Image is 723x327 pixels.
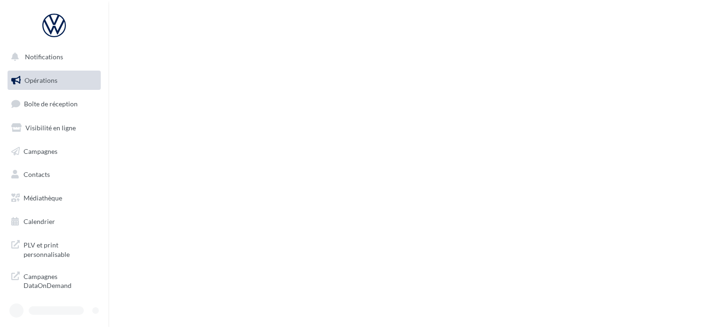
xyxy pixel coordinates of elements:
[6,71,103,90] a: Opérations
[6,212,103,231] a: Calendrier
[24,76,57,84] span: Opérations
[25,53,63,61] span: Notifications
[24,239,97,259] span: PLV et print personnalisable
[24,194,62,202] span: Médiathèque
[24,147,57,155] span: Campagnes
[24,100,78,108] span: Boîte de réception
[24,217,55,225] span: Calendrier
[24,270,97,290] span: Campagnes DataOnDemand
[6,165,103,184] a: Contacts
[6,188,103,208] a: Médiathèque
[24,170,50,178] span: Contacts
[6,235,103,263] a: PLV et print personnalisable
[6,118,103,138] a: Visibilité en ligne
[6,142,103,161] a: Campagnes
[6,266,103,294] a: Campagnes DataOnDemand
[25,124,76,132] span: Visibilité en ligne
[6,47,99,67] button: Notifications
[6,94,103,114] a: Boîte de réception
